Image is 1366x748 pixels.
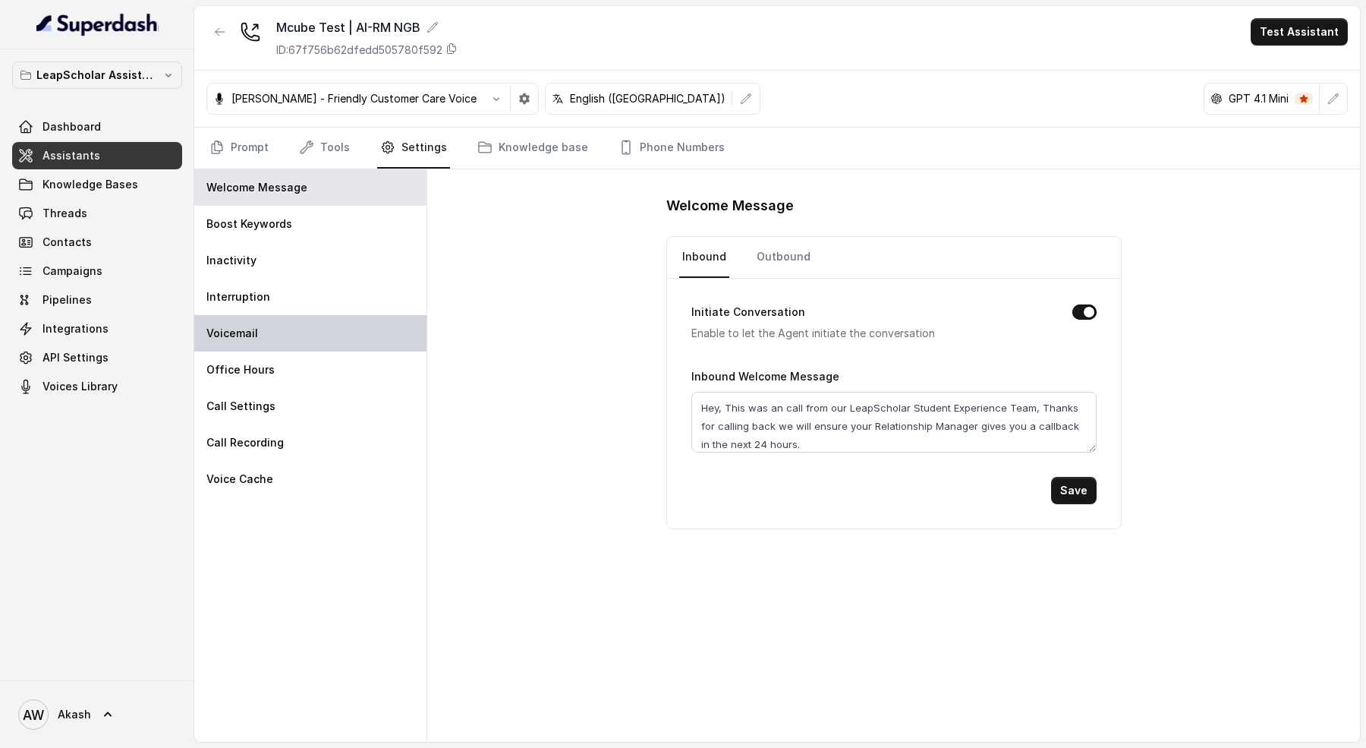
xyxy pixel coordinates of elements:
a: Dashboard [12,113,182,140]
a: Phone Numbers [615,128,728,169]
span: Campaigns [42,264,102,279]
a: Inbound [679,237,729,278]
p: Inactivity [206,253,257,268]
span: Dashboard [42,119,101,134]
a: Tools [296,128,353,169]
span: Integrations [42,321,109,336]
a: Contacts [12,229,182,256]
p: [PERSON_NAME] - Friendly Customer Care Voice [231,91,477,106]
p: Welcome Message [206,180,307,195]
p: English ([GEOGRAPHIC_DATA]) [570,91,725,106]
p: Call Settings [206,399,275,414]
span: Assistants [42,148,100,163]
a: Voices Library [12,373,182,400]
img: light.svg [36,12,159,36]
p: Voicemail [206,326,258,341]
p: Boost Keywords [206,216,292,232]
nav: Tabs [206,128,1348,169]
span: API Settings [42,350,109,365]
a: Threads [12,200,182,227]
a: Settings [377,128,450,169]
svg: openai logo [1210,93,1223,105]
a: Knowledge base [474,128,591,169]
span: Akash [58,707,91,722]
span: Pipelines [42,292,92,308]
span: Voices Library [42,379,118,394]
a: Akash [12,693,182,736]
text: AW [23,707,44,723]
button: Test Assistant [1251,18,1348,46]
div: Mcube Test | AI-RM NGB [276,18,458,36]
span: Threads [42,206,87,221]
button: LeapScholar Assistant [12,62,182,89]
nav: Tabs [679,237,1109,278]
label: Inbound Welcome Message [691,370,839,383]
span: Contacts [42,235,92,250]
p: GPT 4.1 Mini [1229,91,1289,106]
textarea: Hey, This was an call from our LeapScholar Student Experience Team, Thanks for calling back we wi... [691,392,1097,453]
p: ID: 67f756b62dfedd505780f592 [276,43,442,58]
label: Initiate Conversation [691,303,805,321]
p: LeapScholar Assistant [36,66,158,84]
a: API Settings [12,344,182,371]
a: Campaigns [12,257,182,285]
h1: Welcome Message [666,194,1122,218]
a: Pipelines [12,286,182,314]
button: Save [1051,477,1097,504]
a: Assistants [12,142,182,169]
p: Voice Cache [206,472,273,487]
p: Office Hours [206,362,275,377]
a: Outbound [754,237,814,278]
p: Interruption [206,289,270,305]
a: Prompt [206,128,272,169]
a: Knowledge Bases [12,171,182,198]
p: Enable to let the Agent initiate the conversation [691,324,1048,342]
p: Call Recording [206,435,284,450]
a: Integrations [12,315,182,342]
span: Knowledge Bases [42,177,138,192]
